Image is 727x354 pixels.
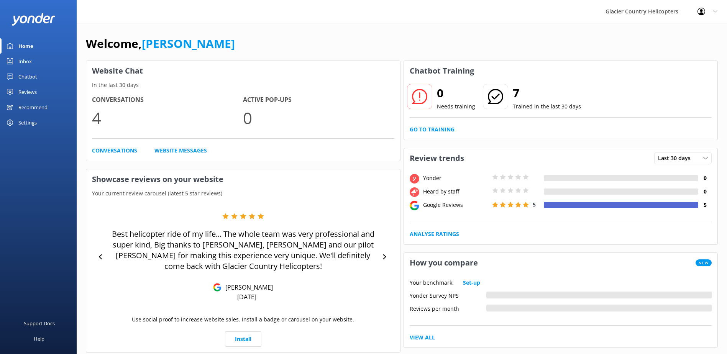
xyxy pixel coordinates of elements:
h4: 0 [698,174,712,182]
div: Recommend [18,100,48,115]
a: Install [225,331,261,347]
div: Help [34,331,44,346]
h3: Chatbot Training [404,61,480,81]
p: Needs training [437,102,475,111]
p: In the last 30 days [86,81,400,89]
span: New [696,259,712,266]
a: View All [410,333,435,342]
h2: 7 [513,84,581,102]
p: 0 [243,105,394,131]
a: Website Messages [154,146,207,155]
p: 4 [92,105,243,131]
h3: How you compare [404,253,484,273]
a: Analyse Ratings [410,230,459,238]
h4: 5 [698,201,712,209]
div: Reviews per month [410,305,486,311]
p: [PERSON_NAME] [222,283,273,292]
div: Heard by staff [421,187,490,196]
div: Yonder Survey NPS [410,292,486,298]
p: Your current review carousel (latest 5 star reviews) [86,189,400,198]
div: Reviews [18,84,37,100]
h3: Showcase reviews on your website [86,169,400,189]
h2: 0 [437,84,475,102]
p: [DATE] [237,293,256,301]
p: Best helicopter ride of my life... The whole team was very professional and super kind, Big thank... [107,229,379,272]
img: yonder-white-logo.png [11,13,56,26]
div: Google Reviews [421,201,490,209]
a: Conversations [92,146,137,155]
span: Last 30 days [658,154,695,162]
h4: Active Pop-ups [243,95,394,105]
a: Set-up [463,279,480,287]
div: Chatbot [18,69,37,84]
a: Go to Training [410,125,455,134]
div: Support Docs [24,316,55,331]
a: [PERSON_NAME] [142,36,235,51]
div: Inbox [18,54,32,69]
h3: Website Chat [86,61,400,81]
span: 5 [533,201,536,208]
p: Trained in the last 30 days [513,102,581,111]
p: Use social proof to increase website sales. Install a badge or carousel on your website. [132,315,354,324]
div: Yonder [421,174,490,182]
h4: Conversations [92,95,243,105]
img: Google Reviews [213,283,222,292]
h1: Welcome, [86,34,235,53]
div: Home [18,38,33,54]
h4: 0 [698,187,712,196]
p: Your benchmark: [410,279,454,287]
h3: Review trends [404,148,470,168]
div: Settings [18,115,37,130]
